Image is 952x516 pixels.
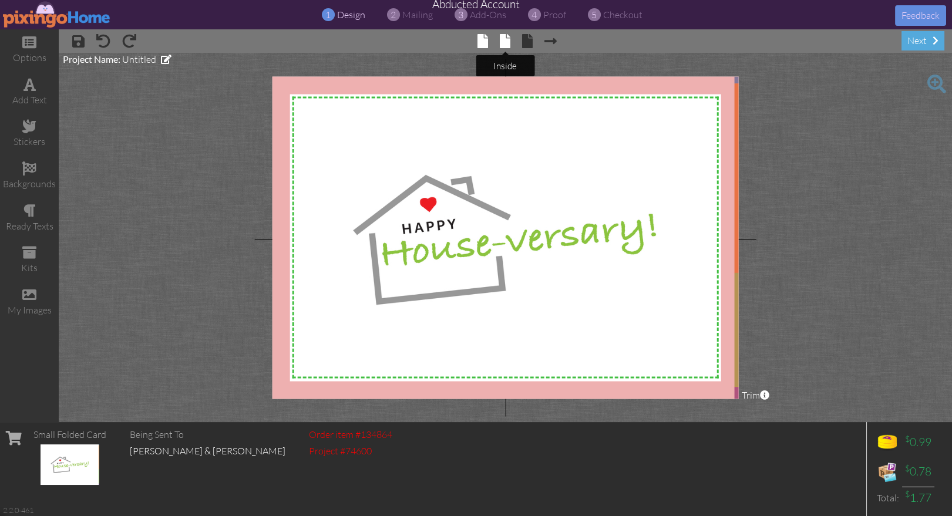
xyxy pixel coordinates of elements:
img: pixingo logo [3,1,111,28]
td: 0.99 [902,428,934,457]
tip-tip: inside [493,60,517,72]
span: Trim [742,389,769,402]
span: checkout [603,9,642,21]
span: 2 [391,8,396,22]
span: mailing [402,9,433,21]
div: Small Folded Card [33,428,106,441]
span: Untitled [122,53,156,65]
div: Order item #134864 [309,428,392,441]
span: design [337,9,365,21]
span: 3 [458,8,463,22]
sup: $ [905,434,910,444]
td: 1.77 [902,487,934,509]
td: Total: [873,487,902,509]
sup: $ [905,463,910,473]
span: 1 [325,8,331,22]
img: 134864-1-1755619750388-de53bcb8d547a847-qa.jpg [41,444,99,485]
div: next [901,31,944,50]
button: Feedback [895,5,946,26]
span: [PERSON_NAME] & [PERSON_NAME] [130,445,285,457]
div: 2.2.0-461 [3,505,33,515]
td: 0.78 [902,457,934,487]
span: 4 [531,8,537,22]
span: 5 [591,8,597,22]
span: proof [543,9,566,21]
div: Being Sent To [130,428,285,441]
span: Project Name: [63,53,120,65]
img: expense-icon.png [876,460,899,484]
sup: $ [905,489,910,499]
span: add-ons [470,9,506,21]
div: Project #74600 [309,444,392,458]
img: points-icon.png [876,431,899,454]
